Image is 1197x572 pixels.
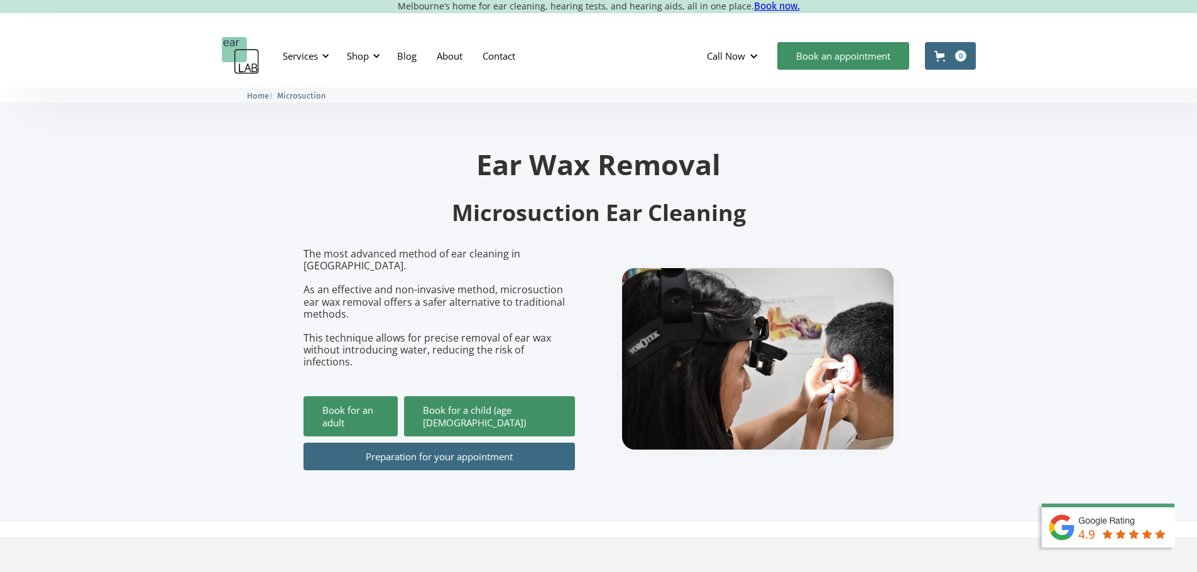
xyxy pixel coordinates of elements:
[303,248,575,369] p: The most advanced method of ear cleaning in [GEOGRAPHIC_DATA]. As an effective and non-invasive m...
[303,396,398,436] a: Book for an adult
[697,37,771,75] div: Call Now
[277,91,326,100] span: Microsuction
[247,89,277,102] li: 〉
[222,37,260,75] a: home
[777,42,909,70] a: Book an appointment
[427,38,473,74] a: About
[339,37,384,75] div: Shop
[283,50,318,62] div: Services
[473,38,525,74] a: Contact
[347,50,369,62] div: Shop
[404,396,575,436] a: Book for a child (age [DEMOGRAPHIC_DATA])
[303,198,894,228] h2: Microsuction Ear Cleaning
[247,89,269,101] a: Home
[275,37,333,75] div: Services
[622,268,894,450] img: boy getting ear checked.
[303,150,894,178] h1: Ear Wax Removal
[925,42,976,70] a: Open cart
[247,91,269,100] span: Home
[303,443,575,470] a: Preparation for your appointment
[707,50,745,62] div: Call Now
[277,89,326,101] a: Microsuction
[955,50,966,62] div: 0
[387,38,427,74] a: Blog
